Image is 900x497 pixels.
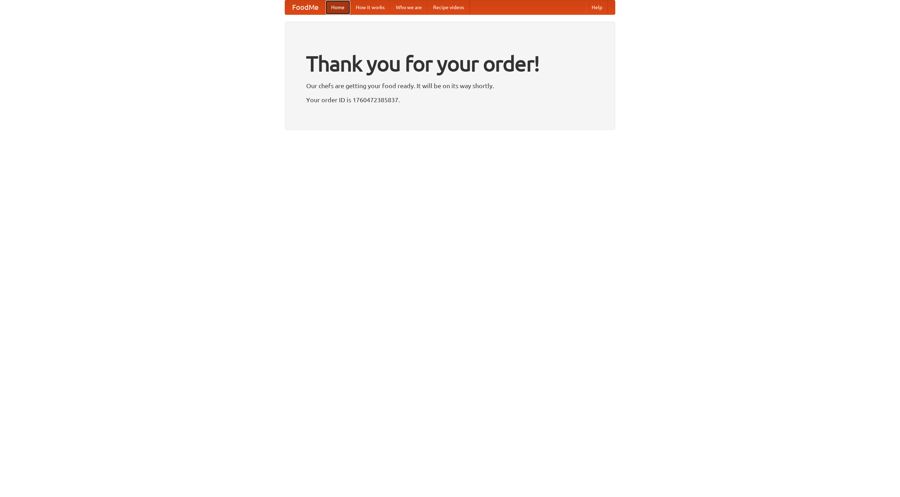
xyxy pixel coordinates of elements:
[306,47,594,80] h1: Thank you for your order!
[306,80,594,91] p: Our chefs are getting your food ready. It will be on its way shortly.
[285,0,326,14] a: FoodMe
[427,0,470,14] a: Recipe videos
[306,94,594,105] p: Your order ID is 1760472385837.
[326,0,350,14] a: Home
[390,0,427,14] a: Who we are
[586,0,608,14] a: Help
[350,0,390,14] a: How it works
